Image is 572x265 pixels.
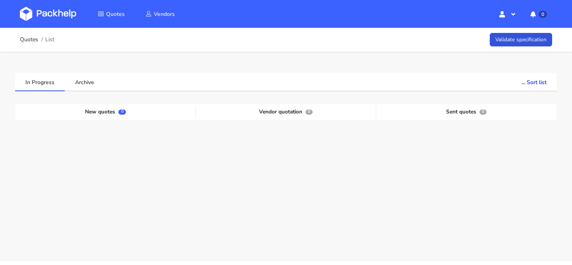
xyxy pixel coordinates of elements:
a: Archive [65,73,104,90]
nav: breadcrumb [20,32,54,48]
div: New quotes [15,106,196,118]
a: Validate specification [490,33,552,47]
span: 0 [479,109,487,115]
a: Vendors [136,7,184,21]
button: 0 [524,7,552,21]
span: List [45,36,54,43]
div: Sent quotes [376,106,557,118]
span: 0 [305,109,313,115]
span: 0 [118,109,126,115]
span: Vendors [154,10,175,18]
img: Dashboard [20,7,76,21]
a: Quotes [20,36,38,43]
span: 0 [539,11,547,18]
a: In Progress [15,73,65,90]
div: Vendor quotation [196,106,376,118]
span: Quotes [106,10,125,18]
button: ... Sort list [511,73,557,90]
a: Quotes [88,7,134,21]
